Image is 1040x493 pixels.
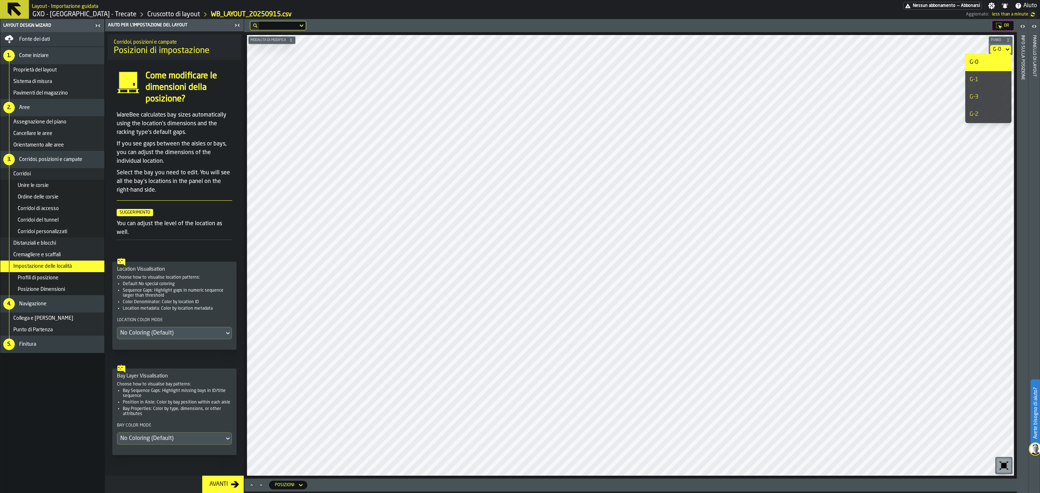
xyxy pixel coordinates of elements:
[0,64,104,76] li: menu Proprietà del layout
[1032,34,1037,491] div: Pannello di layout
[965,88,1011,106] li: dropdown-item
[32,2,98,9] h2: Sub Title
[117,275,232,280] p: Choose how to visualise location patterns:
[32,10,136,18] a: link-to-/wh/i/7274009e-5361-4e21-8e36-7045ee840609
[961,3,980,8] span: Abbonarsi
[19,157,82,162] span: Corridoi, posizioni e campate
[13,240,56,246] span: Distanziali e blocchi
[995,457,1013,474] div: button-toolbar-undefined
[13,90,68,96] span: Pavimenti del magazzino
[117,422,232,431] div: Bay Color Mode
[123,288,232,298] li: Sequence Gaps: Highlight gaps in numeric sequence larger than threshold
[18,275,58,281] span: Profili di posizione
[0,295,104,313] li: menu Navigazione
[18,287,65,292] span: Posizione Dimensioni
[989,38,1005,42] span: Piano
[108,34,241,60] div: title-Posizioni di impostazione
[117,169,232,195] p: Select the bay you need to edit. You will see all the bay's locations in the panel on the right-h...
[117,266,232,272] h3: Location Visualisation
[117,317,232,339] div: Location Color ModeDropdownMenuValue-default
[147,10,200,18] a: link-to-/wh/i/7274009e-5361-4e21-8e36-7045ee840609/designer
[13,171,31,177] span: Corridoi
[117,373,232,379] h3: Bay Layer Visualisation
[0,261,104,272] li: menu Impostazione delle località
[998,2,1011,9] label: button-toggle-Notifiche
[32,10,499,19] nav: Breadcrumb
[992,12,1028,17] span: 02/10/2025, 15:48:16
[0,19,104,32] header: Layout Design Wizard
[965,54,1011,123] ul: dropdown-menu
[0,47,104,64] li: menu Come iniziare
[970,58,1007,67] div: G-0
[232,21,242,30] label: button-toggle-Chiudimi
[2,23,93,28] div: Layout Design Wizard
[0,226,104,237] li: menu Corridoi personalizzati
[111,70,238,105] div: input-question-Come modificare le dimensioni della posizione?
[117,422,232,445] div: Bay Color ModeDropdownMenuValue-default
[0,272,104,284] li: menu Profili di posizione
[211,10,292,18] a: link-to-/wh/i/7274009e-5361-4e21-8e36-7045ee840609/import/layout/85bddf05-4680-48f9-b446-867618dc...
[1028,19,1040,493] header: Pannello di layout
[13,327,53,333] span: Punto di Partenza
[123,400,232,405] li: Position in Aisle: Color by bay position within each aisle
[0,324,104,336] li: menu Punto di Partenza
[3,339,15,350] div: 5.
[0,128,104,139] li: menu Cancellare le aree
[0,76,104,87] li: menu Sistema di misura
[18,229,67,235] span: Corridoi personalizzati
[117,140,232,166] p: If you see gaps between the aisles or bays, you can adjust the dimensions of the individual locat...
[249,38,287,42] span: Modalità di modifica
[1029,21,1039,34] label: button-toggle-Aperto
[993,47,1001,52] div: DropdownMenuValue-default-floor
[965,54,1011,71] li: dropdown-item
[13,315,73,321] span: Collega e [PERSON_NAME]
[123,388,232,398] li: Bay Sequence Gaps: Highlight missing bays in ID/title sequence
[202,476,244,493] button: button-Avanti
[117,382,232,387] p: Choose how to visualise bay patterns:
[985,2,998,9] label: button-toggle-Impostazioni
[117,111,232,137] p: WareBee calculates bay sizes automatically using the location's dimensions and the racking type's...
[966,12,989,17] span: Aggiornato:
[248,36,295,44] button: button-
[957,3,959,8] span: —
[0,139,104,151] li: menu Orientamento alle aree
[1018,21,1028,34] label: button-toggle-Aperto
[13,67,57,73] span: Proprietà del layout
[13,142,64,148] span: Orientamento alle aree
[13,252,61,258] span: Cremagliere e scaffali
[93,21,103,30] label: button-toggle-Chiudimi
[0,237,104,249] li: menu Distanziali e blocchi
[107,23,232,28] div: Aiuto per l'impostazione del layout
[0,116,104,128] li: menu Assegnazione del piano
[18,206,59,211] span: Corridoi di accesso
[269,481,307,489] div: DropdownMenuValue-locations
[1031,380,1039,446] label: Avete bisogno di aiuto?
[253,23,257,28] div: hide filter
[0,151,104,168] li: menu Corridoi, posizioni e campate
[18,217,58,223] span: Corridoi del tunnel
[998,460,1010,471] svg: Azzeramento dello zoom e della posizione
[970,93,1007,101] div: G-3
[0,284,104,295] li: menu Posizione Dimensioni
[117,209,153,216] span: Suggerimento
[207,480,231,489] div: Avanti
[114,38,235,45] h2: Sub Title
[1004,23,1009,28] span: 0R
[123,282,232,287] li: Default No special coloring
[19,53,49,58] span: Come iniziare
[18,183,49,188] span: Unire le corsie
[965,106,1011,123] li: dropdown-item
[18,194,58,200] span: Ordine delle corsie
[1023,1,1037,10] span: Aiuto
[123,306,232,311] li: Location metadata: Color by location metadata
[0,203,104,214] li: menu Corridoi di accesso
[989,36,1013,44] button: button-
[0,214,104,226] li: menu Corridoi del tunnel
[3,154,15,165] div: 3.
[0,32,104,47] li: menu Fonte dei dati
[117,317,232,326] div: Location Color Mode
[19,105,30,110] span: Aree
[3,102,15,113] div: 2.
[0,249,104,261] li: menu Cremagliere e scaffali
[0,313,104,324] li: menu Collega e Collega Aree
